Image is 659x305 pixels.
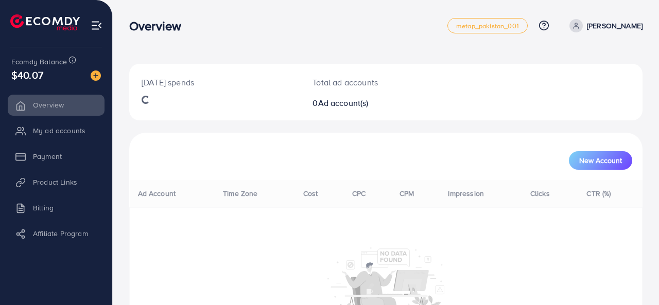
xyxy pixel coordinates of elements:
[579,157,622,164] span: New Account
[313,76,416,88] p: Total ad accounts
[456,23,519,29] span: metap_pakistan_001
[11,57,67,67] span: Ecomdy Balance
[91,70,101,81] img: image
[11,67,43,82] span: $40.07
[91,20,102,31] img: menu
[447,18,528,33] a: metap_pakistan_001
[313,98,416,108] h2: 0
[565,19,643,32] a: [PERSON_NAME]
[318,97,369,109] span: Ad account(s)
[10,14,80,30] img: logo
[587,20,643,32] p: [PERSON_NAME]
[142,76,288,88] p: [DATE] spends
[569,151,632,170] button: New Account
[129,19,189,33] h3: Overview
